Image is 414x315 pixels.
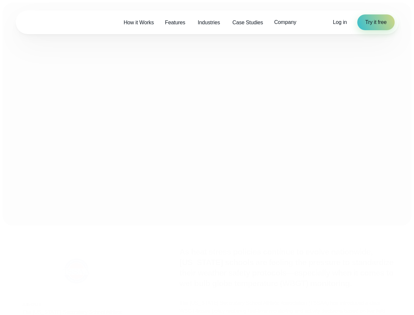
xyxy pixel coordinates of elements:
[198,19,220,27] span: Industries
[232,19,263,27] span: Case Studies
[357,14,394,30] a: Try it free
[227,16,268,29] a: Case Studies
[333,19,347,25] span: Log in
[118,16,159,29] a: How it Works
[165,19,185,27] span: Features
[124,19,154,27] span: How it Works
[274,18,296,26] span: Company
[365,18,386,26] span: Try it free
[333,18,347,26] a: Log in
